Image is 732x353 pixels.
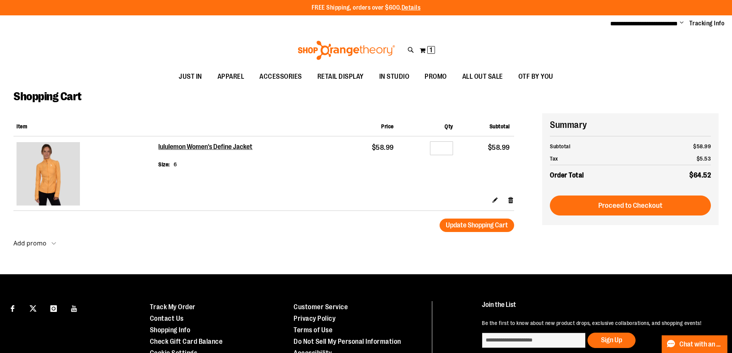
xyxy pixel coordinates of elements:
[294,303,348,311] a: Customer Service
[588,333,636,348] button: Sign Up
[402,4,421,11] a: Details
[679,341,723,348] span: Chat with an Expert
[13,90,81,103] span: Shopping Cart
[550,169,584,181] strong: Order Total
[294,338,401,345] a: Do Not Sell My Personal Information
[6,301,19,315] a: Visit our Facebook page
[68,301,81,315] a: Visit our Youtube page
[482,301,714,315] h4: Join the List
[217,68,244,85] span: APPAREL
[462,68,503,85] span: ALL OUT SALE
[17,142,80,206] img: lululemon Women's Define Jacket
[17,123,27,129] span: Item
[550,196,711,215] button: Proceed to Checkout
[158,143,253,151] a: lululemon Women's Define Jacket
[689,171,711,179] span: $64.52
[30,305,37,312] img: Twitter
[425,68,447,85] span: PROMO
[379,68,410,85] span: IN STUDIO
[518,68,553,85] span: OTF BY YOU
[550,152,650,165] th: Tax
[488,144,510,151] span: $58.99
[482,319,714,327] p: Be the first to know about new product drops, exclusive collaborations, and shopping events!
[17,142,155,207] a: lululemon Women's Define Jacket
[446,221,508,229] span: Update Shopping Cart
[508,196,514,204] a: Remove item
[312,3,421,12] p: FREE Shipping, orders over $600.
[47,301,60,315] a: Visit our Instagram page
[317,68,364,85] span: RETAIL DISPLAY
[490,123,510,129] span: Subtotal
[482,333,586,348] input: enter email
[150,303,196,311] a: Track My Order
[13,239,46,247] strong: Add promo
[550,118,711,131] h2: Summary
[680,20,684,27] button: Account menu
[445,123,453,129] span: Qty
[174,161,177,168] dd: 6
[179,68,202,85] span: JUST IN
[601,336,622,344] span: Sign Up
[440,219,514,232] button: Update Shopping Cart
[294,326,332,334] a: Terms of Use
[150,326,191,334] a: Shopping Info
[259,68,302,85] span: ACCESSORIES
[150,338,223,345] a: Check Gift Card Balance
[662,335,728,353] button: Chat with an Expert
[598,201,662,210] span: Proceed to Checkout
[150,315,184,322] a: Contact Us
[13,240,56,251] button: Add promo
[550,140,650,152] th: Subtotal
[430,46,432,54] span: 1
[381,123,394,129] span: Price
[697,156,711,162] span: $5.53
[372,144,394,151] span: $58.99
[158,161,170,168] dt: Size
[27,301,40,315] a: Visit our X page
[297,41,396,60] img: Shop Orangetheory
[693,143,711,149] span: $58.99
[689,19,725,28] a: Tracking Info
[294,315,335,322] a: Privacy Policy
